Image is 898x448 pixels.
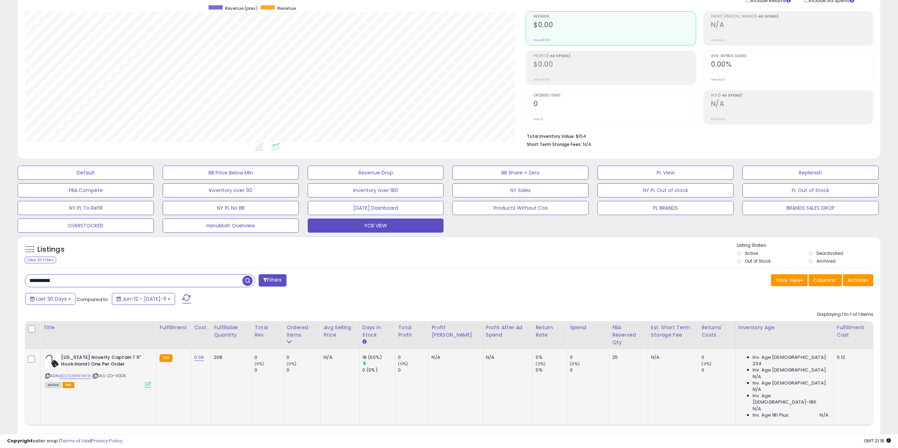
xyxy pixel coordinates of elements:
[701,324,732,339] div: Returns' Costs
[18,201,154,215] button: NY PL To Refill
[7,438,122,444] div: seller snap | |
[742,166,879,180] button: Replenish
[45,354,59,368] img: 3134MZdOkNL._SL40_.jpg
[308,183,444,197] button: Inventory over 180
[816,258,836,264] label: Archived
[753,361,761,367] span: 234
[159,354,173,362] small: FBA
[546,53,571,59] b: (-Ad Spend)
[820,412,828,418] span: N/A
[432,324,480,339] div: Profit [PERSON_NAME]
[570,361,580,367] small: (0%)
[536,367,567,373] div: 0%
[362,354,395,361] div: 18 (60%)
[701,354,735,361] div: 0
[163,219,299,233] button: Hanukkah Overview
[534,78,550,82] small: Prev: $0.00
[308,219,444,233] button: YCB VIEW
[711,94,873,98] span: ROI
[570,324,606,331] div: Spend
[718,93,742,98] b: (-Ad Spend)
[398,354,428,361] div: 0
[711,100,873,109] h2: N/A
[194,324,208,331] div: Cost
[254,361,264,367] small: (0%)
[163,201,299,215] button: NY PL No BB
[398,361,408,367] small: (0%)
[701,361,711,367] small: (0%)
[536,324,564,339] div: Return Rate
[651,324,695,339] div: Est. Short Term Storage Fee
[163,166,299,180] button: BB Price Below Min
[534,21,695,30] h2: $0.00
[25,293,76,305] button: Last 30 Days
[534,54,695,58] span: Profit
[36,295,67,302] span: Last 30 Days
[37,245,65,254] h5: Listings
[753,412,790,418] span: Inv. Age 181 Plus:
[259,274,286,287] button: Filters
[754,14,779,19] b: (-Ad Spend)
[536,361,546,367] small: (0%)
[214,324,248,339] div: Fulfillable Quantity
[737,242,880,249] p: Listing States:
[711,54,873,58] span: Avg. Buybox Share
[25,257,56,263] div: Clear All Filters
[452,166,589,180] button: BB Share = Zero
[711,78,725,82] small: Prev: N/A
[809,274,842,286] button: Columns
[753,380,827,386] span: Inv. Age [DEMOGRAPHIC_DATA]:
[570,354,609,361] div: 0
[570,367,609,373] div: 0
[43,324,153,331] div: Title
[60,437,90,444] a: Terms of Use
[742,201,879,215] button: BRANDS SALES DROP
[597,183,734,197] button: NY PL Out of stock
[837,324,870,339] div: Fulfillment Cost
[398,324,426,339] div: Total Profit
[398,367,428,373] div: 0
[60,373,91,379] a: B005OMW3WW
[711,60,873,70] h2: 0.00%
[122,295,166,302] span: Jun-12 - [DATE]-11
[597,166,734,180] button: PL View
[813,277,836,284] span: Columns
[362,324,392,339] div: Days In Stock
[534,117,543,121] small: Prev: 0
[527,131,868,140] li: $154
[612,324,645,346] div: FBA Reserved Qty
[77,296,109,303] span: Compared to:
[711,38,725,42] small: Prev: N/A
[254,354,283,361] div: 0
[745,250,758,256] label: Active
[527,133,575,139] b: Total Inventory Value:
[452,201,589,215] button: Products Without Cos
[45,354,151,387] div: ASIN:
[534,100,695,109] h2: 0
[753,386,761,393] span: N/A
[194,354,204,361] a: 0.66
[287,354,320,361] div: 0
[753,393,828,405] span: Inv. Age [DEMOGRAPHIC_DATA]-180:
[864,437,891,444] span: 2025-08-11 21:18 GMT
[536,354,567,361] div: 0%
[597,201,734,215] button: PL BRANDS
[816,250,843,256] label: Deactivated
[701,367,735,373] div: 0
[362,367,395,373] div: 0 (0%)
[612,354,643,361] div: 25
[308,166,444,180] button: Revenue Drop
[362,339,367,345] small: Days In Stock.
[817,311,873,318] div: Displaying 1 to 1 of 1 items
[711,15,873,19] span: Profit [PERSON_NAME]
[534,38,550,42] small: Prev: $0.00
[62,382,74,388] span: FBA
[214,354,246,361] div: 208
[753,374,761,380] span: N/A
[843,274,873,286] button: Actions
[324,354,354,361] div: N/A
[324,324,356,339] div: Avg Selling Price
[753,367,827,373] span: Inv. Age [DEMOGRAPHIC_DATA]:
[254,324,281,339] div: Total Rev.
[7,437,33,444] strong: Copyright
